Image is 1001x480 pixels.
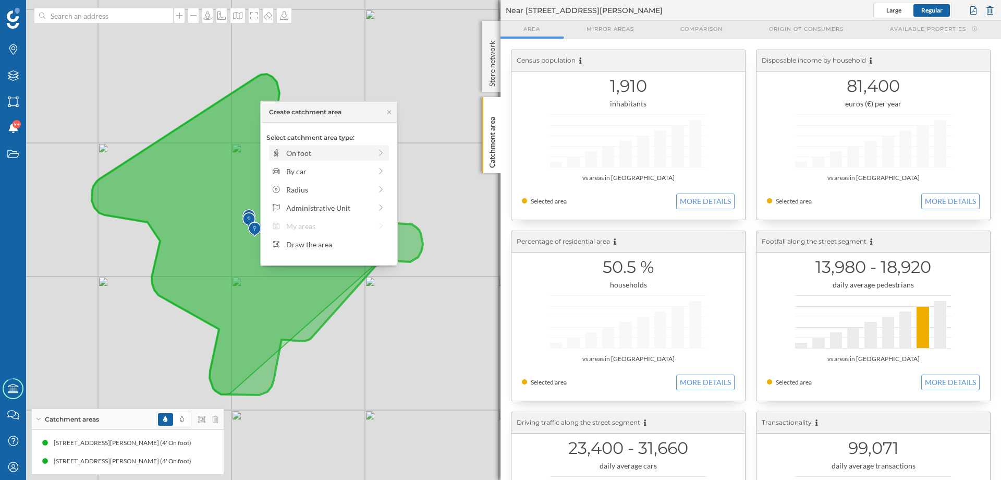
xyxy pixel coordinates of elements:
h1: 23,400 - 31,660 [522,438,735,458]
div: Census population [511,50,745,71]
span: Catchment areas [45,415,99,424]
button: MORE DETAILS [676,194,735,209]
div: Draw the area [286,239,386,250]
div: Radius [286,184,371,195]
img: Geoblink Logo [7,8,20,29]
img: Marker [242,207,255,227]
h1: 50.5 % [522,257,735,277]
div: euros (€) per year [767,99,980,109]
div: Driving traffic along the street segment [511,412,745,434]
span: Available properties [890,25,966,33]
span: Large [886,6,901,14]
div: On foot [286,148,371,159]
div: daily average cars [522,461,735,471]
span: Near [STREET_ADDRESS][PERSON_NAME] [506,5,663,16]
p: Catchment area [487,113,497,168]
h1: 99,071 [767,438,980,458]
span: Selected area [531,197,567,205]
button: MORE DETAILS [921,194,980,209]
div: vs areas in [GEOGRAPHIC_DATA] [522,173,735,183]
div: households [522,280,735,290]
h1: 13,980 - 18,920 [767,257,980,277]
button: MORE DETAILS [921,375,980,390]
p: Select catchment area type: [266,133,392,142]
img: Marker [248,219,261,240]
div: vs areas in [GEOGRAPHIC_DATA] [522,354,735,364]
span: Selected area [776,197,812,205]
div: [STREET_ADDRESS][PERSON_NAME] (4' On foot) [53,438,196,448]
span: Regular [921,6,943,14]
div: inhabitants [522,99,735,109]
div: Transactionality [756,412,990,434]
span: Selected area [531,378,567,386]
div: Administrative Unit [286,202,371,213]
div: By car [286,166,371,177]
div: [STREET_ADDRESS][PERSON_NAME] (4' On foot) [53,456,196,466]
span: Selected area [776,378,812,386]
div: vs areas in [GEOGRAPHIC_DATA] [767,354,980,364]
span: Mirror areas [587,25,634,33]
h1: 81,400 [767,76,980,96]
span: Area [523,25,540,33]
div: Footfall along the street segment [756,231,990,253]
div: Create catchment area [269,107,341,117]
div: Percentage of residential area [511,231,745,253]
div: daily average transactions [767,461,980,471]
span: Comparison [680,25,723,33]
span: Origin of consumers [769,25,844,33]
div: vs areas in [GEOGRAPHIC_DATA] [767,173,980,183]
button: MORE DETAILS [676,375,735,390]
span: Soporte [22,7,59,17]
span: 9+ [14,119,20,129]
h1: 1,910 [522,76,735,96]
img: Marker [242,210,255,231]
div: daily average pedestrians [767,280,980,290]
div: Disposable income by household [756,50,990,71]
p: Store network [487,37,497,87]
